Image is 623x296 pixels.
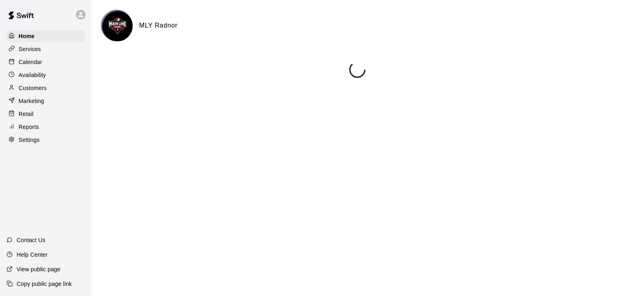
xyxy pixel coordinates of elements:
[19,110,34,118] p: Retail
[19,45,41,53] p: Services
[17,265,60,273] p: View public page
[6,56,85,68] a: Calendar
[19,58,42,66] p: Calendar
[19,32,35,40] p: Home
[6,95,85,107] a: Marketing
[17,280,72,288] p: Copy public page link
[19,136,40,144] p: Settings
[19,123,39,131] p: Reports
[19,84,47,92] p: Customers
[6,82,85,94] a: Customers
[6,108,85,120] a: Retail
[139,20,178,31] h6: MLY Radnor
[17,251,47,259] p: Help Center
[6,43,85,55] a: Services
[6,69,85,81] a: Availability
[102,11,133,41] img: MLY Radnor logo
[6,134,85,146] a: Settings
[6,30,85,42] a: Home
[19,97,44,105] p: Marketing
[19,71,46,79] p: Availability
[6,121,85,133] a: Reports
[17,236,45,244] p: Contact Us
